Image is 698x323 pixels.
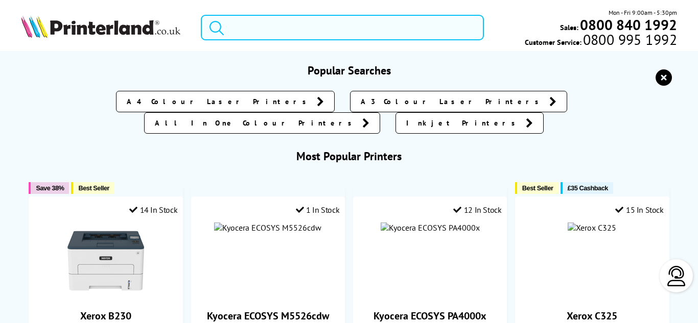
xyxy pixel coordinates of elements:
span: Best Seller [78,184,109,192]
a: Kyocera ECOSYS PA4000x [374,309,486,322]
img: Printerland Logo [21,15,180,38]
h3: Most Popular Printers [21,149,677,163]
button: Save 38% [29,182,69,194]
img: Kyocera ECOSYS M5526cdw [214,222,321,233]
span: Best Seller [522,184,553,192]
span: All In One Colour Printers [155,118,357,128]
span: 0800 995 1992 [581,35,677,44]
span: A3 Colour Laser Printers [361,96,544,107]
h3: Popular Searches [21,63,677,78]
b: 0800 840 1992 [580,15,677,34]
div: 14 In Stock [129,205,177,215]
div: 1 In Stock [296,205,340,215]
a: Printerland Logo [21,15,188,40]
span: Save 38% [36,184,64,192]
a: Kyocera ECOSYS M5526cdw [207,309,329,322]
span: A4 Colour Laser Printers [127,96,312,107]
div: 12 In Stock [453,205,501,215]
a: A3 Colour Laser Printers [350,91,567,112]
span: Customer Service: [525,35,677,47]
span: £35 Cashback [568,184,608,192]
a: 0800 840 1992 [578,20,677,30]
span: Mon - Fri 9:00am - 5:30pm [609,8,677,17]
img: user-headset-light.svg [666,266,687,286]
img: Kyocera ECOSYS PA4000x [381,222,480,233]
img: Xerox C325 [568,222,616,233]
a: Xerox C325 [567,309,617,322]
a: Xerox B230 [67,291,144,301]
div: 15 In Stock [615,205,663,215]
a: All In One Colour Printers [144,112,380,134]
input: Search produc [201,15,484,40]
a: Xerox B230 [80,309,131,322]
a: A4 Colour Laser Printers [116,91,335,112]
button: Best Seller [71,182,114,194]
a: Inkjet Printers [395,112,544,134]
img: Xerox B230 [67,222,144,299]
span: Sales: [560,22,578,32]
button: £35 Cashback [561,182,613,194]
span: Inkjet Printers [406,118,521,128]
button: Best Seller [515,182,559,194]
